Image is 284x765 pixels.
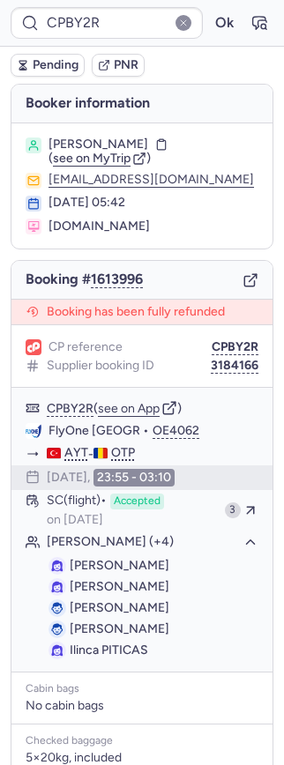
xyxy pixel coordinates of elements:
time: 23:55 - 03:10 [93,469,175,486]
span: OTP [111,446,135,460]
span: AYT [64,446,88,460]
div: ( ) [47,400,258,416]
button: 1613996 [91,271,143,287]
span: CP reference [49,340,123,354]
span: [DOMAIN_NAME] [49,219,150,234]
div: Cabin bags [26,683,258,695]
span: PNR [114,58,138,72]
span: Supplier booking ID [47,359,154,373]
div: Checked baggage [26,735,258,747]
div: 3 [225,502,241,518]
div: [DATE] 05:42 [49,196,258,210]
span: [PERSON_NAME] [70,600,169,615]
input: PNR Reference [11,7,203,39]
div: - [47,446,258,462]
figure: 1L airline logo [26,339,41,355]
span: on [DATE] [47,513,103,527]
button: see on App [98,402,160,416]
span: Ilinca PITICAS [70,642,148,657]
button: [PERSON_NAME] (+4) [47,534,258,550]
span: 5×20kg, included [26,751,122,765]
span: [PERSON_NAME] [70,579,169,594]
h4: Booker information [11,85,273,123]
button: 3184166 [211,359,258,373]
span: SC (flight) [47,494,107,509]
div: [DATE], [47,469,175,486]
span: [PERSON_NAME] [70,621,169,636]
span: [PERSON_NAME] [49,137,148,152]
span: Booking # [26,271,143,287]
span: see on MyTrip [53,151,131,166]
button: [EMAIL_ADDRESS][DOMAIN_NAME] [49,173,254,187]
span: FlyOne [GEOGRAPHIC_DATA] [49,423,220,439]
button: OE4062 [153,424,199,438]
span: Booking has been fully refunded [47,305,225,319]
button: (see on MyTrip) [49,152,151,166]
button: CPBY2R [47,402,93,416]
button: SC(flight)Acceptedon [DATE]3 [11,490,273,531]
div: No cabin bags [26,699,258,713]
button: PNR [92,54,145,77]
span: [PERSON_NAME] [70,558,169,573]
span: Pending [33,58,78,72]
button: CPBY2R [212,340,258,354]
button: Pending [11,54,85,77]
button: Ok [210,9,238,37]
figure: OE airline logo [26,423,41,439]
div: • [49,423,258,439]
span: Accepted [110,494,164,509]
